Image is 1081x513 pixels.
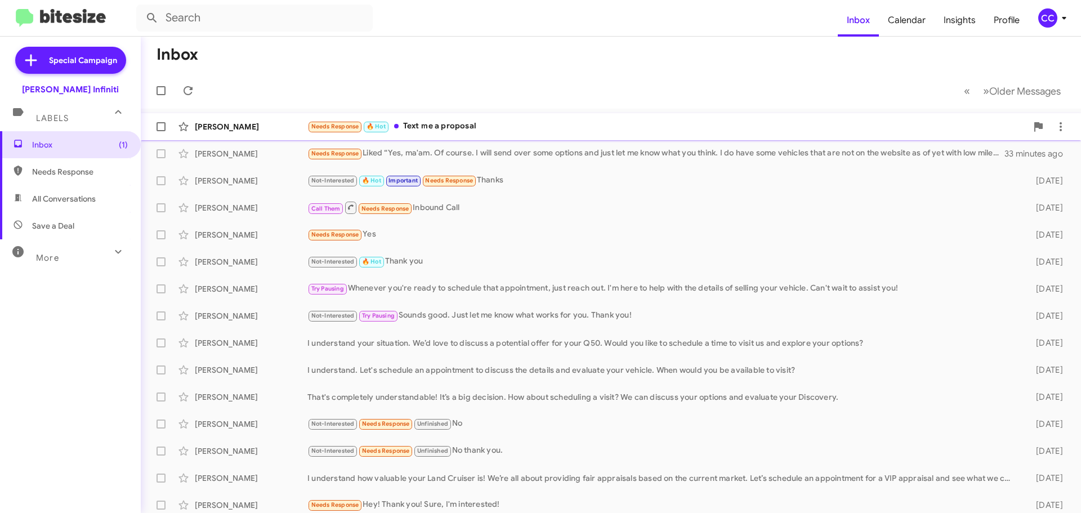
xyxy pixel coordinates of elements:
[195,472,307,484] div: [PERSON_NAME]
[1018,391,1072,403] div: [DATE]
[36,113,69,123] span: Labels
[307,472,1018,484] div: I understand how valuable your Land Cruiser is! We’re all about providing fair appraisals based o...
[362,312,395,319] span: Try Pausing
[49,55,117,66] span: Special Campaign
[32,193,96,204] span: All Conversations
[1018,175,1072,186] div: [DATE]
[195,283,307,295] div: [PERSON_NAME]
[983,84,989,98] span: »
[307,309,1018,322] div: Sounds good. Just let me know what works for you. Thank you!
[989,85,1061,97] span: Older Messages
[136,5,373,32] input: Search
[362,258,381,265] span: 🔥 Hot
[157,46,198,64] h1: Inbox
[195,310,307,322] div: [PERSON_NAME]
[307,417,1018,430] div: No
[32,220,74,231] span: Save a Deal
[15,47,126,74] a: Special Campaign
[1018,364,1072,376] div: [DATE]
[311,205,341,212] span: Call Them
[307,391,1018,403] div: That's completely understandable! It’s a big decision. How about scheduling a visit? We can discu...
[307,174,1018,187] div: Thanks
[307,444,1018,457] div: No thank you.
[367,123,386,130] span: 🔥 Hot
[311,501,359,508] span: Needs Response
[1018,256,1072,267] div: [DATE]
[195,202,307,213] div: [PERSON_NAME]
[311,177,355,184] span: Not-Interested
[879,4,935,37] a: Calendar
[1004,148,1072,159] div: 33 minutes ago
[1018,310,1072,322] div: [DATE]
[362,420,410,427] span: Needs Response
[838,4,879,37] a: Inbox
[195,445,307,457] div: [PERSON_NAME]
[195,175,307,186] div: [PERSON_NAME]
[311,312,355,319] span: Not-Interested
[417,420,448,427] span: Unfinished
[195,337,307,349] div: [PERSON_NAME]
[195,418,307,430] div: [PERSON_NAME]
[1018,229,1072,240] div: [DATE]
[195,499,307,511] div: [PERSON_NAME]
[32,166,128,177] span: Needs Response
[307,364,1018,376] div: I understand. Let's schedule an appointment to discuss the details and evaluate your vehicle. Whe...
[1018,499,1072,511] div: [DATE]
[36,253,59,263] span: More
[195,256,307,267] div: [PERSON_NAME]
[311,258,355,265] span: Not-Interested
[311,420,355,427] span: Not-Interested
[957,79,977,102] button: Previous
[388,177,418,184] span: Important
[311,150,359,157] span: Needs Response
[958,79,1067,102] nav: Page navigation example
[311,123,359,130] span: Needs Response
[311,231,359,238] span: Needs Response
[311,285,344,292] span: Try Pausing
[1018,283,1072,295] div: [DATE]
[307,228,1018,241] div: Yes
[195,229,307,240] div: [PERSON_NAME]
[22,84,119,95] div: [PERSON_NAME] Infiniti
[195,121,307,132] div: [PERSON_NAME]
[307,120,1027,133] div: Text me a proposal
[362,177,381,184] span: 🔥 Hot
[1018,202,1072,213] div: [DATE]
[32,139,128,150] span: Inbox
[195,391,307,403] div: [PERSON_NAME]
[425,177,473,184] span: Needs Response
[417,447,448,454] span: Unfinished
[307,337,1018,349] div: I understand your situation. We’d love to discuss a potential offer for your Q50. Would you like ...
[1018,445,1072,457] div: [DATE]
[307,282,1018,295] div: Whenever you're ready to schedule that appointment, just reach out. I'm here to help with the det...
[1018,337,1072,349] div: [DATE]
[976,79,1067,102] button: Next
[964,84,970,98] span: «
[119,139,128,150] span: (1)
[1018,418,1072,430] div: [DATE]
[361,205,409,212] span: Needs Response
[307,498,1018,511] div: Hey! Thank you! Sure, I'm interested!
[1018,472,1072,484] div: [DATE]
[307,147,1004,160] div: Liked “Yes, ma'am. Of course. I will send over some options and just let me know what you think. ...
[362,447,410,454] span: Needs Response
[1029,8,1069,28] button: CC
[307,255,1018,268] div: Thank you
[985,4,1029,37] a: Profile
[1038,8,1057,28] div: CC
[311,447,355,454] span: Not-Interested
[307,200,1018,215] div: Inbound Call
[195,364,307,376] div: [PERSON_NAME]
[195,148,307,159] div: [PERSON_NAME]
[935,4,985,37] a: Insights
